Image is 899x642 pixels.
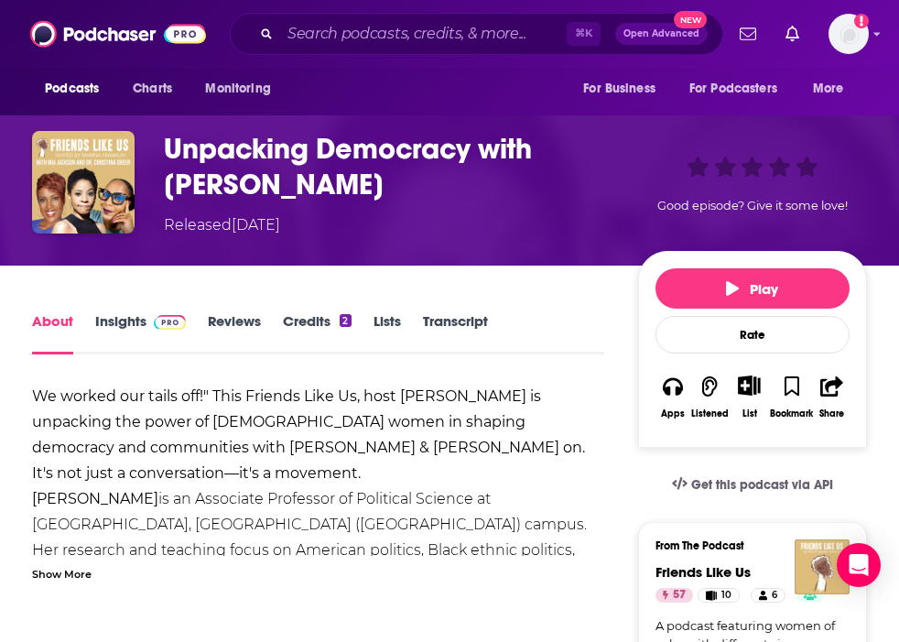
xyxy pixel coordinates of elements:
a: Friends Like Us [655,563,751,581]
button: open menu [570,71,678,106]
a: InsightsPodchaser Pro [95,312,186,354]
svg: Add a profile image [854,14,869,28]
span: Charts [133,76,172,102]
span: New [674,11,707,28]
span: ⌘ K [567,22,601,46]
button: open menu [192,71,294,106]
strong: We worked our tails off!" This Friends Like Us, host [PERSON_NAME] is unpacking the power of [DEM... [32,387,585,482]
a: Show notifications dropdown [732,18,764,49]
a: Charts [121,71,183,106]
img: Podchaser - Follow, Share and Rate Podcasts [30,16,206,51]
a: 6 [751,588,785,603]
span: Good episode? Give it some love! [657,199,848,212]
span: Get this podcast via API [691,477,833,493]
button: open menu [32,71,123,106]
button: Apps [655,364,690,430]
span: For Business [583,76,655,102]
button: open menu [677,71,804,106]
a: Credits2 [283,312,351,354]
span: For Podcasters [689,76,777,102]
a: About [32,312,73,354]
a: Show notifications dropdown [778,18,807,49]
button: Share [814,364,849,430]
div: Apps [661,408,685,419]
div: Released [DATE] [164,214,280,236]
a: 10 [698,588,740,603]
a: Reviews [208,312,261,354]
button: Show More Button [731,375,768,396]
button: Open AdvancedNew [615,23,708,45]
button: Show profile menu [829,14,869,54]
button: open menu [800,71,867,106]
div: Bookmark [770,408,813,419]
span: More [813,76,844,102]
div: Search podcasts, credits, & more... [230,13,723,55]
button: Bookmark [769,364,814,430]
h3: From The Podcast [655,539,835,552]
a: Lists [374,312,401,354]
span: Open Advanced [623,29,699,38]
span: 6 [772,586,777,604]
div: Show More ButtonList [730,364,769,430]
span: 57 [673,586,686,604]
img: Friends Like Us [795,539,850,594]
button: Listened [690,364,730,430]
div: 2 [340,314,351,327]
span: 10 [721,586,731,604]
span: Podcasts [45,76,99,102]
div: Open Intercom Messenger [837,543,881,587]
div: List [742,408,757,419]
span: Monitoring [205,76,270,102]
img: Podchaser Pro [154,315,186,330]
span: Play [726,280,778,298]
div: Share [819,408,844,419]
a: Get this podcast via API [657,462,848,507]
div: Listened [691,408,729,419]
img: Unpacking Democracy with Professor Christina Greer [32,131,135,234]
div: Rate [655,316,850,354]
button: Play [655,268,850,309]
a: 57 [655,588,693,603]
strong: [PERSON_NAME] [32,490,158,507]
span: Logged in as nell-elle [829,14,869,54]
input: Search podcasts, credits, & more... [280,19,567,49]
a: Transcript [423,312,488,354]
img: User Profile [829,14,869,54]
h1: Unpacking Democracy with Professor Christina Greer [164,131,631,202]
